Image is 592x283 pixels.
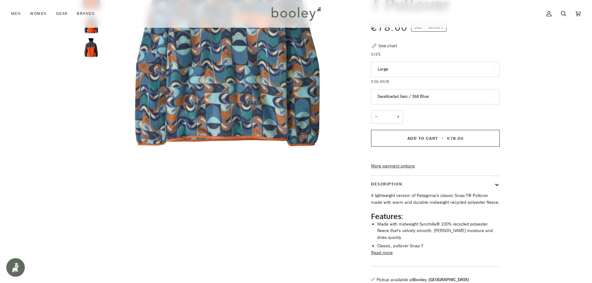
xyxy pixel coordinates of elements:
[413,277,469,283] strong: Booley, [GEOGRAPHIC_DATA]
[379,43,397,49] div: Size chart
[371,51,381,57] span: Size
[269,5,323,23] img: Booley
[371,78,389,85] span: Colour
[371,212,500,221] h2: Features:
[436,25,443,30] span: 40%
[371,176,500,192] button: Description
[393,110,403,124] button: +
[415,25,422,30] span: Sale
[423,25,428,30] em: •
[407,135,438,141] span: Add to Cart
[30,11,47,17] span: Women
[371,21,408,34] span: €78.00
[371,163,500,170] a: More payment options
[371,110,403,124] input: Quantity
[371,249,393,256] button: Read more
[77,11,95,17] span: Brands
[56,11,68,17] span: Gear
[371,110,381,124] button: −
[377,243,500,249] li: Classic, pullover Snap-T
[371,130,500,147] button: Add to Cart • €78.00
[11,11,21,17] span: Men
[82,38,101,57] img: Patagonia Men's Lightweight Synchilla Snap-T Pullover Pollinator Orange - Booley Galway
[371,62,500,77] button: Large
[6,258,25,277] iframe: Button to open loyalty program pop-up
[447,135,463,141] span: €78.00
[371,192,500,206] p: A lightweight version of Patagonia's classic Snap-T® Pullover made with warm and durable midweigh...
[377,221,500,241] li: Made with midweight Synchilla® 100% recycled polyester fleece that's velvety smooth, [PERSON_NAME...
[440,135,446,141] span: •
[371,89,500,104] button: Swallowtail Geo / Still Blue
